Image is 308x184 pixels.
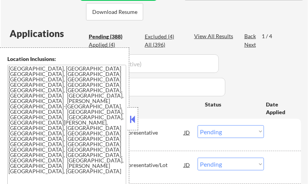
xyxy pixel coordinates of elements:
div: 1 / 4 [262,32,279,40]
div: Status [205,97,255,111]
div: Title [97,101,198,108]
button: Download Resume [86,3,143,20]
div: Applied (4) [89,41,127,49]
div: Applications [10,29,86,38]
div: Excluded (4) [145,33,183,41]
div: All (396) [145,41,183,49]
div: View All Results [194,32,235,40]
div: JD [183,158,190,172]
div: Date Applied [266,101,292,116]
div: Location Inclusions: [7,55,126,63]
div: Pending (388) [89,33,127,41]
div: JD [183,125,190,139]
div: Back [244,32,257,40]
div: Next [244,41,257,49]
